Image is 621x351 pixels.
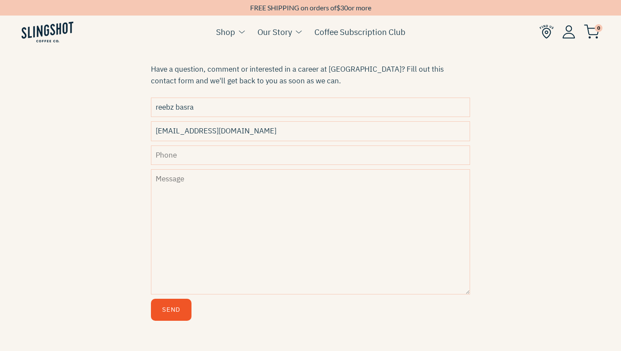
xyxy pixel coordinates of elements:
a: Coffee Subscription Club [314,25,405,38]
button: Send [151,299,191,321]
span: 30 [340,3,348,12]
input: Email [151,121,470,141]
div: Have a question, comment or interested in a career at [GEOGRAPHIC_DATA]? Fill out this contact fo... [151,63,470,87]
a: 0 [584,26,599,37]
img: Find Us [539,25,554,39]
img: Account [562,25,575,38]
span: 0 [595,24,602,32]
a: Shop [216,25,235,38]
input: Name [151,98,470,117]
span: $ [336,3,340,12]
input: Phone [151,145,470,165]
img: cart [584,25,599,39]
a: Our Story [257,25,292,38]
